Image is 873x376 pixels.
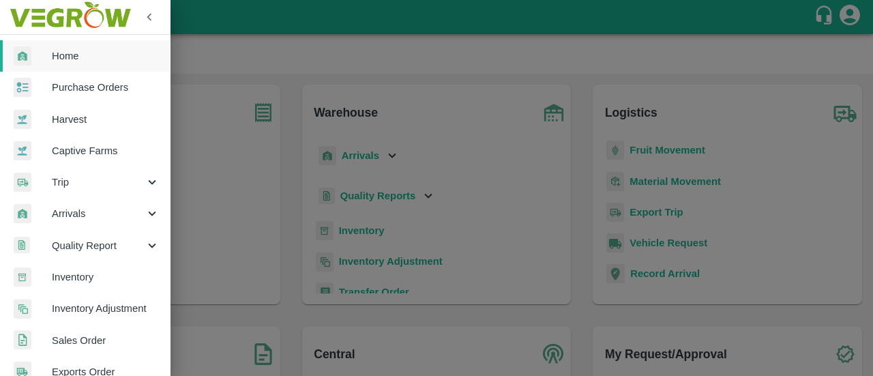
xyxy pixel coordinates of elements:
[52,301,160,316] span: Inventory Adjustment
[14,173,31,192] img: delivery
[52,48,160,63] span: Home
[52,206,145,221] span: Arrivals
[14,267,31,287] img: whInventory
[14,299,31,319] img: inventory
[52,80,160,95] span: Purchase Orders
[52,238,145,253] span: Quality Report
[52,270,160,285] span: Inventory
[52,143,160,158] span: Captive Farms
[14,330,31,350] img: sales
[14,204,31,224] img: whArrival
[14,141,31,161] img: harvest
[14,46,31,66] img: whArrival
[52,112,160,127] span: Harvest
[52,333,160,348] span: Sales Order
[14,237,30,254] img: qualityReport
[14,109,31,130] img: harvest
[14,78,31,98] img: reciept
[52,175,145,190] span: Trip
